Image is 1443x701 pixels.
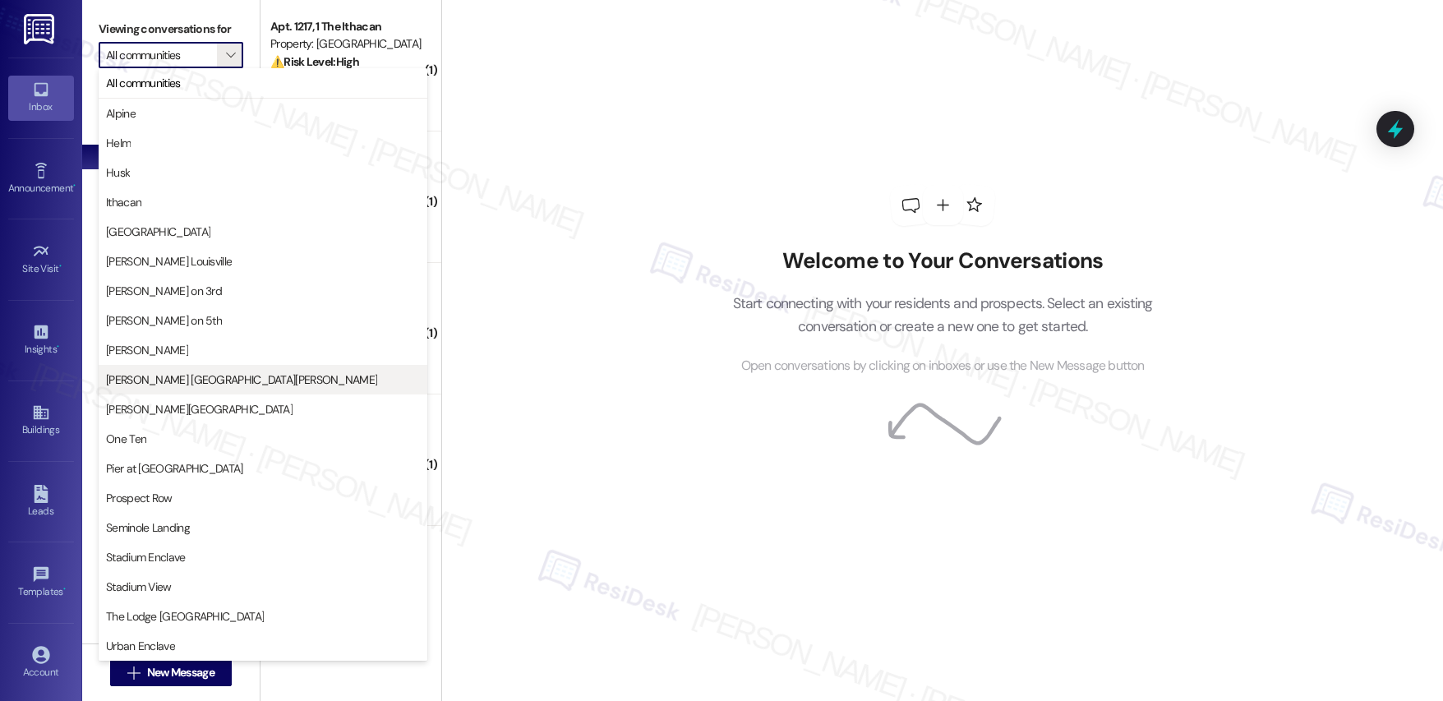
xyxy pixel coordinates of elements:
span: Open conversations by clicking on inboxes or use the New Message button [741,356,1145,376]
span: [PERSON_NAME][GEOGRAPHIC_DATA] [106,401,293,417]
h2: Welcome to Your Conversations [708,248,1178,274]
div: Past + Future Residents [82,617,260,634]
a: Leads [8,480,74,524]
span: [GEOGRAPHIC_DATA] [106,224,210,240]
a: Site Visit • [8,238,74,282]
span: Husk [106,164,130,181]
span: [PERSON_NAME] [106,342,188,358]
span: All communities [106,75,181,91]
label: Viewing conversations for [99,16,243,42]
span: Helm [106,135,131,151]
a: Insights • [8,318,74,362]
span: • [63,583,66,595]
span: Alpine [106,105,136,122]
span: Urban Enclave [106,638,175,654]
strong: ⚠️ Risk Level: High [270,54,359,69]
span: The Lodge [GEOGRAPHIC_DATA] [106,608,264,625]
p: Start connecting with your residents and prospects. Select an existing conversation or create a n... [708,292,1178,339]
span: • [57,341,59,353]
div: Property: [GEOGRAPHIC_DATA] [270,35,422,53]
span: New Message [147,664,214,681]
i:  [127,666,140,680]
img: ResiDesk Logo [24,14,58,44]
span: Pier at [GEOGRAPHIC_DATA] [106,460,243,477]
span: Prospect Row [106,490,173,506]
a: Buildings [8,399,74,443]
span: [PERSON_NAME] on 5th [106,312,222,329]
div: Prospects [82,317,260,334]
a: Inbox [8,76,74,120]
input: All communities [106,42,217,68]
span: [PERSON_NAME] [GEOGRAPHIC_DATA][PERSON_NAME] [106,371,377,388]
span: Stadium View [106,579,172,595]
button: New Message [110,660,232,686]
span: Stadium Enclave [106,549,186,565]
span: One Ten [106,431,146,447]
i:  [226,48,235,62]
span: [PERSON_NAME] Louisville [106,253,232,270]
div: Prospects + Residents [82,93,260,110]
div: Residents [82,467,260,484]
a: Templates • [8,560,74,605]
span: • [59,261,62,272]
span: Ithacan [106,194,141,210]
span: Seminole Landing [106,519,190,536]
a: Account [8,641,74,685]
span: [PERSON_NAME] on 3rd [106,283,222,299]
span: • [73,180,76,191]
div: Apt. 1217, 1 The Ithacan [270,18,422,35]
